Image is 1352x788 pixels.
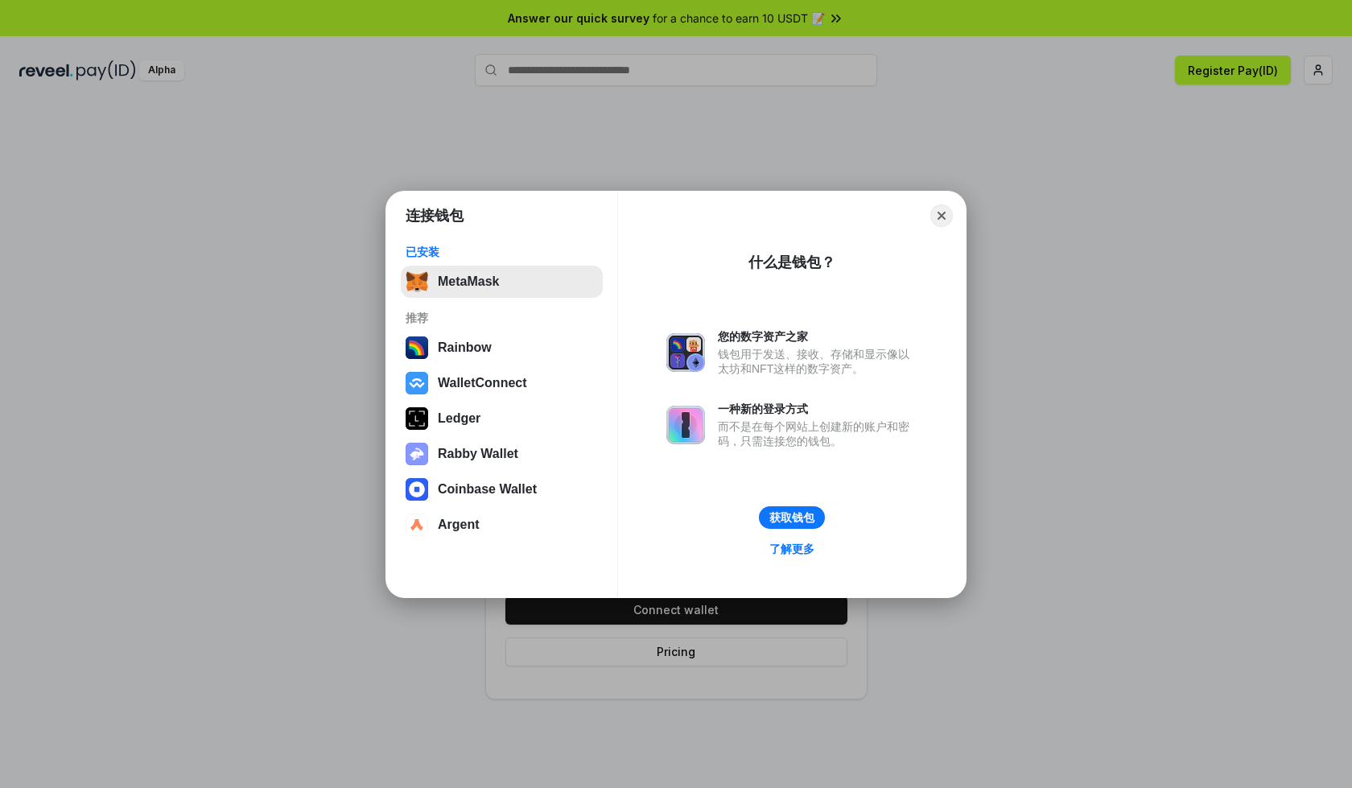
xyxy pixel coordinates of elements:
[438,447,518,461] div: Rabby Wallet
[438,482,537,497] div: Coinbase Wallet
[748,253,835,272] div: 什么是钱包？
[760,538,824,559] a: 了解更多
[406,336,428,359] img: svg+xml,%3Csvg%20width%3D%22120%22%20height%3D%22120%22%20viewBox%3D%220%200%20120%20120%22%20fil...
[406,514,428,536] img: svg+xml,%3Csvg%20width%3D%2228%22%20height%3D%2228%22%20viewBox%3D%220%200%2028%2028%22%20fill%3D...
[406,443,428,465] img: svg+xml,%3Csvg%20xmlns%3D%22http%3A%2F%2Fwww.w3.org%2F2000%2Fsvg%22%20fill%3D%22none%22%20viewBox...
[438,340,492,355] div: Rainbow
[406,407,428,430] img: svg+xml,%3Csvg%20xmlns%3D%22http%3A%2F%2Fwww.w3.org%2F2000%2Fsvg%22%20width%3D%2228%22%20height%3...
[718,402,917,416] div: 一种新的登录方式
[666,406,705,444] img: svg+xml,%3Csvg%20xmlns%3D%22http%3A%2F%2Fwww.w3.org%2F2000%2Fsvg%22%20fill%3D%22none%22%20viewBox...
[406,311,598,325] div: 推荐
[401,332,603,364] button: Rainbow
[438,376,527,390] div: WalletConnect
[401,266,603,298] button: MetaMask
[406,206,464,225] h1: 连接钱包
[438,411,480,426] div: Ledger
[759,506,825,529] button: 获取钱包
[401,473,603,505] button: Coinbase Wallet
[406,372,428,394] img: svg+xml,%3Csvg%20width%3D%2228%22%20height%3D%2228%22%20viewBox%3D%220%200%2028%2028%22%20fill%3D...
[406,245,598,259] div: 已安装
[406,478,428,501] img: svg+xml,%3Csvg%20width%3D%2228%22%20height%3D%2228%22%20viewBox%3D%220%200%2028%2028%22%20fill%3D...
[718,347,917,376] div: 钱包用于发送、接收、存储和显示像以太坊和NFT这样的数字资产。
[401,509,603,541] button: Argent
[438,518,480,532] div: Argent
[718,329,917,344] div: 您的数字资产之家
[666,333,705,372] img: svg+xml,%3Csvg%20xmlns%3D%22http%3A%2F%2Fwww.w3.org%2F2000%2Fsvg%22%20fill%3D%22none%22%20viewBox...
[718,419,917,448] div: 而不是在每个网站上创建新的账户和密码，只需连接您的钱包。
[401,402,603,435] button: Ledger
[769,510,814,525] div: 获取钱包
[401,367,603,399] button: WalletConnect
[930,204,953,227] button: Close
[401,438,603,470] button: Rabby Wallet
[406,270,428,293] img: svg+xml,%3Csvg%20fill%3D%22none%22%20height%3D%2233%22%20viewBox%3D%220%200%2035%2033%22%20width%...
[438,274,499,289] div: MetaMask
[769,542,814,556] div: 了解更多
